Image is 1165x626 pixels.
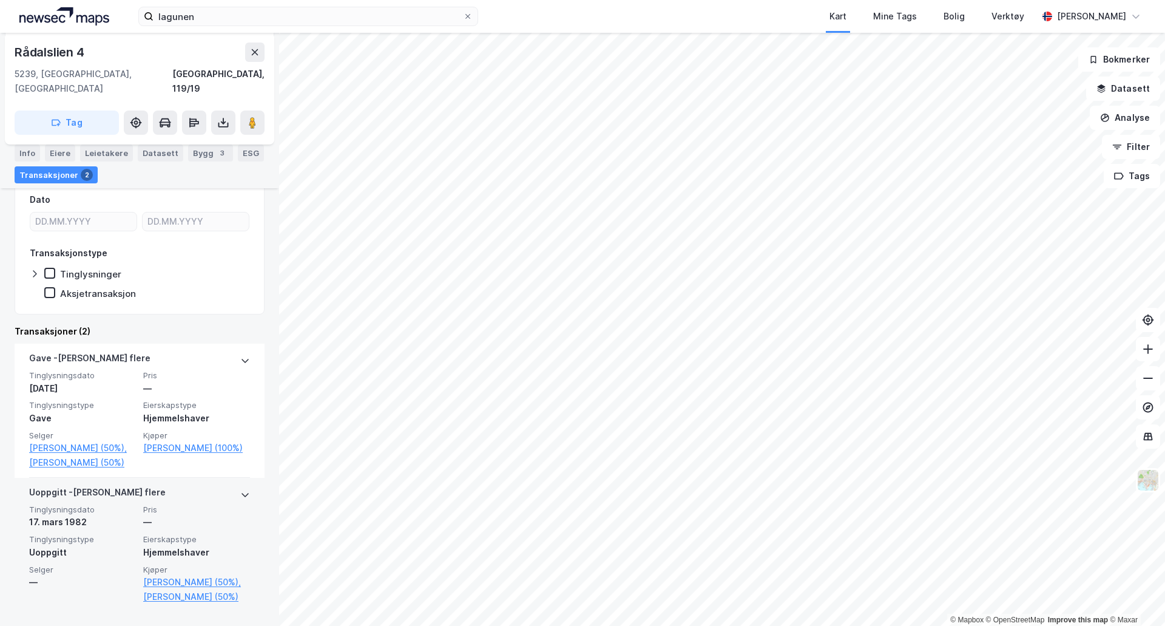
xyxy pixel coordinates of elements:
span: Pris [143,370,250,381]
a: [PERSON_NAME] (50%), [143,575,250,590]
span: Kjøper [143,430,250,441]
div: Info [15,145,40,162]
a: [PERSON_NAME] (50%) [29,455,136,470]
div: Tinglysninger [60,268,121,280]
span: Tinglysningsdato [29,370,136,381]
a: [PERSON_NAME] (100%) [143,441,250,455]
div: Verktøy [991,9,1024,24]
iframe: Chat Widget [1104,568,1165,626]
div: Uoppgitt [29,545,136,560]
button: Datasett [1086,77,1160,101]
input: DD.MM.YYYY [30,213,137,231]
div: ESG [238,145,264,162]
div: Transaksjoner (2) [15,324,265,339]
div: — [143,381,250,396]
div: Gave [29,411,136,426]
span: Kjøper [143,565,250,575]
div: Dato [30,192,50,207]
span: Selger [29,430,136,441]
div: Leietakere [80,145,133,162]
div: Bygg [188,145,233,162]
a: [PERSON_NAME] (50%) [143,590,250,604]
img: logo.a4113a55bc3d86da70a041830d287a7e.svg [19,7,109,26]
div: Kontrollprogram for chat [1104,568,1165,626]
div: Bolig [944,9,965,24]
div: [PERSON_NAME] [1057,9,1126,24]
span: Tinglysningsdato [29,505,136,515]
div: Mine Tags [873,9,917,24]
div: Hjemmelshaver [143,545,250,560]
button: Tag [15,111,119,135]
button: Bokmerker [1078,47,1160,72]
div: Rådalslien 4 [15,43,87,62]
span: Tinglysningstype [29,534,136,545]
span: Eierskapstype [143,400,250,410]
div: 17. mars 1982 [29,515,136,529]
div: Transaksjonstype [30,246,107,260]
div: 5239, [GEOGRAPHIC_DATA], [GEOGRAPHIC_DATA] [15,67,172,96]
span: Pris [143,505,250,515]
a: [PERSON_NAME] (50%), [29,441,136,455]
button: Analyse [1090,106,1160,130]
button: Filter [1102,135,1160,159]
div: 3 [216,147,228,159]
div: Aksjetransaksjon [60,288,136,299]
div: Eiere [45,145,75,162]
span: Selger [29,565,136,575]
div: Uoppgitt - [PERSON_NAME] flere [29,485,166,505]
span: Tinglysningstype [29,400,136,410]
div: Kart [829,9,846,24]
div: Datasett [138,145,183,162]
button: Tags [1104,164,1160,188]
div: [GEOGRAPHIC_DATA], 119/19 [172,67,265,96]
div: — [29,575,136,590]
div: Hjemmelshaver [143,411,250,426]
a: OpenStreetMap [986,616,1045,624]
div: [DATE] [29,381,136,396]
div: 2 [81,169,93,181]
span: Eierskapstype [143,534,250,545]
input: Søk på adresse, matrikkel, gårdeiere, leietakere eller personer [154,7,463,26]
div: Gave - [PERSON_NAME] flere [29,351,150,370]
a: Improve this map [1048,616,1108,624]
div: Transaksjoner [15,166,98,183]
input: DD.MM.YYYY [143,213,249,231]
img: Z [1136,469,1160,492]
a: Mapbox [950,616,984,624]
div: — [143,515,250,529]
